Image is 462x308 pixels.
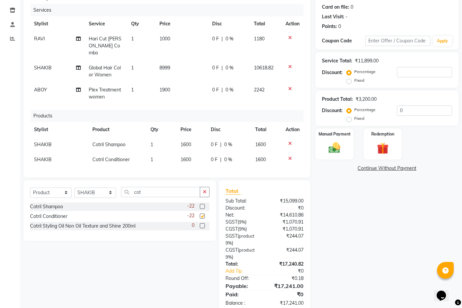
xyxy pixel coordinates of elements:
[265,198,309,205] div: ₹15,099.00
[322,23,337,30] div: Points:
[220,282,265,290] div: Payable:
[371,131,394,137] label: Redemption
[325,141,344,155] img: _cash.svg
[34,65,52,71] span: SHAKIB
[282,122,304,137] th: Action
[30,122,88,137] th: Stylist
[30,203,63,210] div: Cotril Shampoo
[322,107,343,114] div: Discount:
[255,157,266,163] span: 1600
[225,64,234,71] span: 0 %
[92,141,125,147] span: Cotril Shampoo
[212,86,219,93] span: 0 F
[211,156,217,163] span: 0 F
[265,247,309,261] div: ₹244.07
[220,247,265,261] div: ( )
[150,141,153,147] span: 1
[30,213,67,220] div: Cotril Conditioner
[265,300,309,307] div: ₹17,241.00
[225,35,234,42] span: 0 %
[354,115,364,121] label: Fixed
[250,16,282,31] th: Total
[225,86,234,93] span: 0 %
[89,65,121,78] span: Global Hair Color Women
[89,87,121,100] span: Plex Treatment women
[373,141,392,156] img: _gift.svg
[356,96,377,103] div: ₹3,200.00
[150,157,153,163] span: 1
[239,219,245,225] span: 9%
[322,57,352,64] div: Service Total:
[224,141,232,148] span: 0 %
[187,212,194,219] span: -22
[220,233,265,247] div: ( )
[354,107,376,113] label: Percentage
[322,13,344,20] div: Last Visit:
[225,188,241,195] span: Total
[365,36,430,46] input: Enter Offer / Coupon Code
[317,165,457,172] a: Continue Without Payment
[224,156,232,163] span: 0 %
[225,247,238,253] span: CGST
[239,226,246,232] span: 9%
[265,261,309,268] div: ₹17,240.82
[220,290,265,298] div: Paid:
[254,65,274,71] span: 10618.82
[34,157,52,163] span: SHAKIB
[265,219,309,226] div: ₹1,070.91
[319,131,351,137] label: Manual Payment
[211,141,217,148] span: 0 F
[272,268,309,275] div: ₹0
[265,282,309,290] div: ₹17,241.00
[220,300,265,307] div: Balance :
[89,36,121,56] span: Hari Cut [PERSON_NAME] Combo
[434,281,455,301] iframe: chat widget
[220,268,272,275] a: Add Tip
[322,69,343,76] div: Discount:
[180,157,191,163] span: 1600
[355,57,379,64] div: ₹11,899.00
[212,64,219,71] span: 0 F
[265,212,309,219] div: ₹14,610.86
[225,226,238,232] span: CGST
[176,122,207,137] th: Price
[146,122,176,137] th: Qty
[187,203,194,210] span: -22
[338,23,341,30] div: 0
[88,122,147,137] th: Product
[254,87,265,93] span: 2242
[127,16,155,31] th: Qty
[220,198,265,205] div: Sub Total:
[225,240,232,246] span: 9%
[221,35,223,42] span: |
[265,275,309,282] div: ₹0.18
[30,16,85,31] th: Stylist
[346,13,348,20] div: -
[322,4,349,11] div: Card on file:
[34,141,52,147] span: SHAKIB
[208,16,250,31] th: Disc
[220,219,265,226] div: ( )
[85,16,127,31] th: Service
[322,37,365,44] div: Coupon Code
[265,226,309,233] div: ₹1,070.91
[354,69,376,75] label: Percentage
[30,223,135,230] div: Cotril Styling Oil Non Oil Texture and Shine 200ml
[220,141,221,148] span: |
[221,86,223,93] span: |
[121,187,200,197] input: Search or Scan
[220,156,221,163] span: |
[225,254,232,260] span: 9%
[322,96,353,103] div: Product Total:
[131,36,134,42] span: 1
[251,122,282,137] th: Total
[265,205,309,212] div: ₹0
[351,4,353,11] div: 0
[354,77,364,83] label: Fixed
[220,205,265,212] div: Discount:
[239,233,255,239] span: product
[239,247,255,253] span: product
[192,222,194,229] span: 0
[225,219,238,225] span: SGST
[131,65,134,71] span: 1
